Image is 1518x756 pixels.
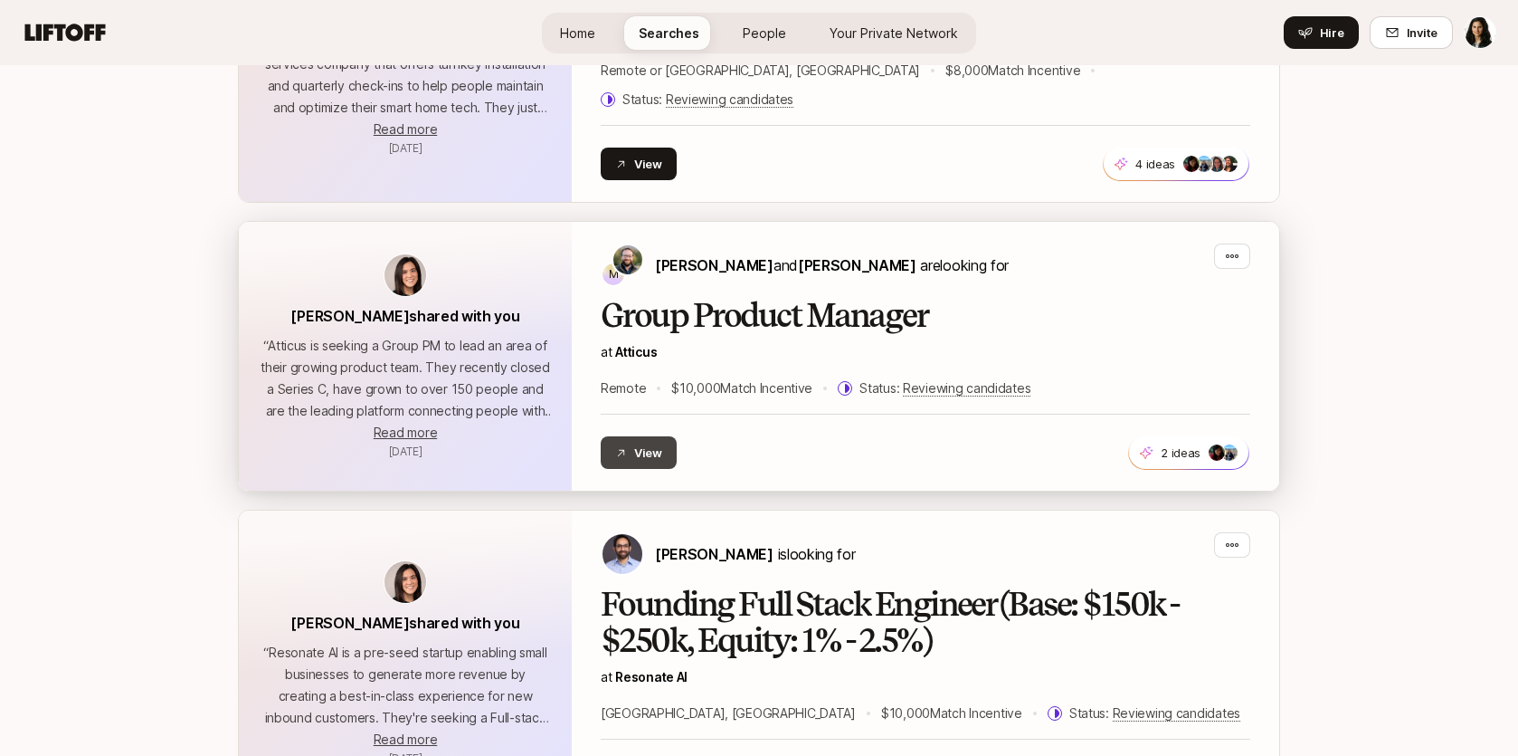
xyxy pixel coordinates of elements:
span: Your Private Network [830,24,958,43]
a: Atticus [615,344,657,359]
button: Read more [374,729,437,751]
span: Home [560,24,595,43]
span: Resonate AI [615,669,688,684]
img: f018c6f0_ef5d_438c_8b92_22e9c827fa8a.jpg [1221,445,1238,461]
button: 2 ideas [1128,435,1249,470]
p: [GEOGRAPHIC_DATA], [GEOGRAPHIC_DATA] [601,703,856,724]
span: [PERSON_NAME] [798,256,916,274]
p: “ Atticus is seeking a Group PM to lead an area of their growing product team. They recently clos... [261,335,550,422]
img: f018c6f0_ef5d_438c_8b92_22e9c827fa8a.jpg [1196,156,1212,172]
span: Read more [374,732,437,747]
span: and [773,256,916,274]
span: Reviewing candidates [1113,705,1240,722]
a: People [728,16,801,50]
p: $8,000 Match Incentive [945,60,1080,81]
button: Tapasya Wancho [1464,16,1496,49]
p: 4 ideas [1135,155,1175,173]
span: Searches [639,24,699,43]
button: View [601,436,677,469]
span: Reviewing candidates [666,91,793,108]
span: Read more [374,121,437,137]
p: Status: [1069,703,1240,724]
h2: Group Product Manager [601,298,1250,334]
span: [PERSON_NAME] shared with you [290,614,519,632]
button: Hire [1284,16,1359,49]
span: April 30, 2025 10:07am [389,141,422,155]
p: $10,000 Match Incentive [881,703,1022,724]
img: avatar-url [384,254,426,296]
span: [PERSON_NAME] [655,256,773,274]
p: at [601,341,1250,363]
img: 3fdde70f_9a14_4fba_92fa_4bd026c82b40.jpg [1209,156,1225,172]
img: ACg8ocI61GtxDdQlPX8G-mTs9aiBYiui05z7xSS5uEHo8FpHrWH1gdF-=s160-c [1209,445,1225,461]
span: Invite [1407,24,1437,42]
p: Status: [622,89,793,110]
button: View [601,148,677,180]
img: avatar-url [384,561,426,603]
img: ACg8ocI61GtxDdQlPX8G-mTs9aiBYiui05z7xSS5uEHo8FpHrWH1gdF-=s160-c [1183,156,1200,172]
span: Hire [1320,24,1344,42]
p: Status: [859,378,1030,399]
a: Your Private Network [815,16,972,50]
span: April 30, 2025 10:07am [389,445,422,458]
p: 2 ideas [1161,444,1200,462]
span: People [743,24,786,43]
span: Read more [374,425,437,440]
p: is looking for [655,542,855,566]
p: at [601,666,1250,688]
span: Reviewing candidates [903,380,1030,397]
button: Invite [1370,16,1453,49]
button: Read more [374,422,437,444]
button: Read more [374,119,437,140]
img: Tapasya Wancho [1465,17,1495,48]
a: Home [546,16,610,50]
span: [PERSON_NAME] [655,545,773,563]
img: eee79a07_24b2_4673_a7e3_80ea312f09f0.jpg [1221,156,1238,172]
img: Manjot Pal [602,534,642,574]
p: Remote or [GEOGRAPHIC_DATA], [GEOGRAPHIC_DATA] [601,60,920,81]
p: are looking for [655,254,1009,277]
p: $10,000 Match Incentive [671,378,812,399]
p: M [609,263,619,285]
p: “ Daisy is a smart home technology installation and services company that offers turnkey installa... [261,32,550,119]
button: 4 ideas [1103,147,1249,181]
img: Ben Abrahams [613,245,642,274]
h2: Founding Full Stack Engineer (Base: $150k - $250k, Equity: 1% - 2.5%) [601,587,1250,659]
p: Remote [601,378,646,399]
p: “ Resonate AI is a pre-seed startup enabling small businesses to generate more revenue by creatin... [261,642,550,729]
span: [PERSON_NAME] shared with you [290,307,519,325]
a: Searches [624,16,714,50]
